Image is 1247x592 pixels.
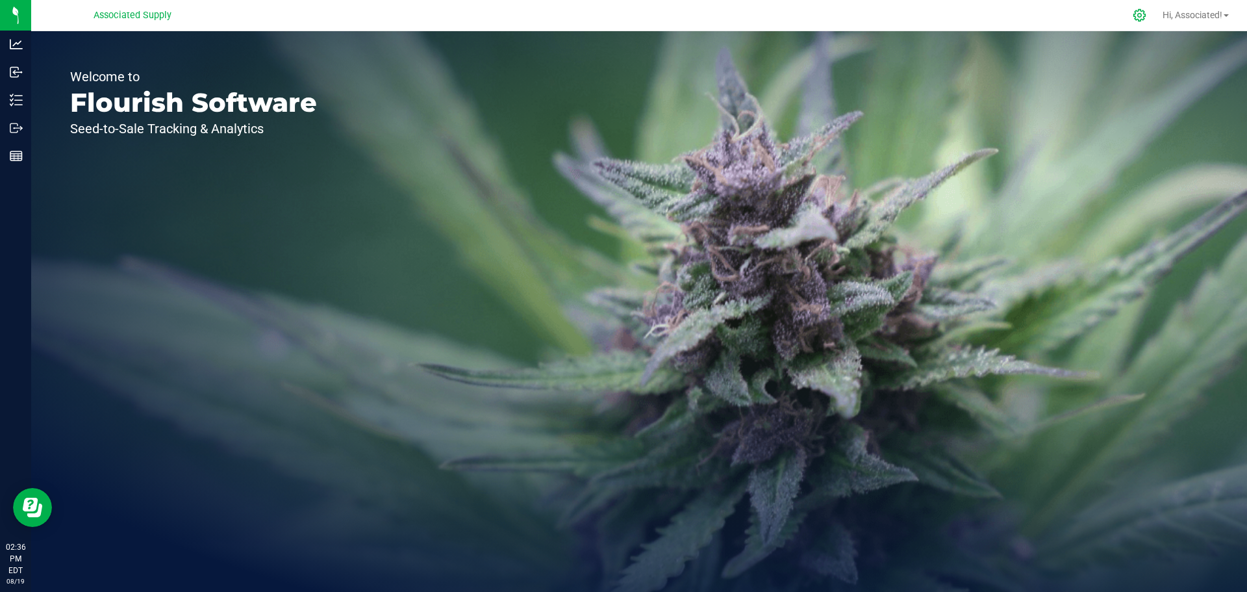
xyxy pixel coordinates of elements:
p: Flourish Software [70,90,317,116]
div: Manage settings [1131,8,1149,22]
p: Seed-to-Sale Tracking & Analytics [70,122,317,135]
p: Welcome to [70,70,317,83]
iframe: Resource center [13,488,52,527]
inline-svg: Outbound [10,122,23,135]
inline-svg: Reports [10,149,23,162]
p: 02:36 PM EDT [6,541,25,576]
span: Associated Supply [94,10,171,21]
inline-svg: Analytics [10,38,23,51]
inline-svg: Inventory [10,94,23,107]
inline-svg: Inbound [10,66,23,79]
span: Hi, Associated! [1163,10,1222,20]
p: 08/19 [6,576,25,586]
